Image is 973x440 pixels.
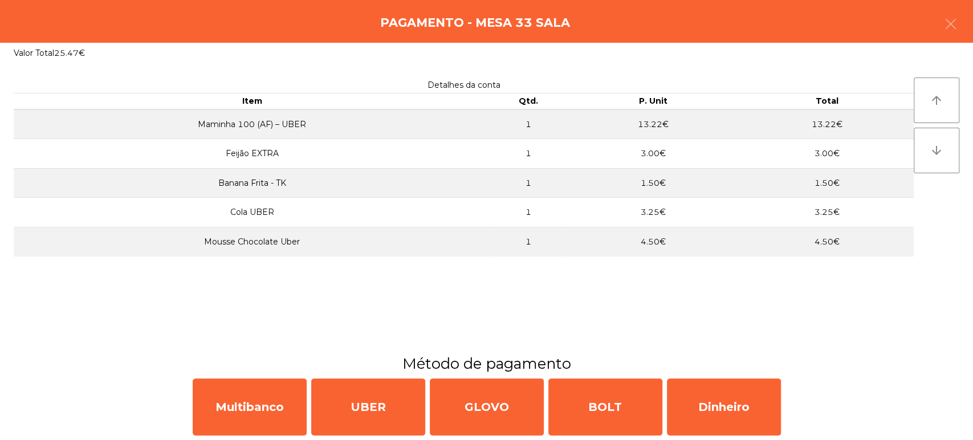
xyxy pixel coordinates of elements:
[740,168,914,198] td: 1.50€
[930,93,943,107] i: arrow_upward
[566,139,740,169] td: 3.00€
[667,378,781,435] div: Dinheiro
[740,109,914,139] td: 13.22€
[914,128,959,173] button: arrow_downward
[193,378,307,435] div: Multibanco
[14,198,490,227] td: Cola UBER
[930,144,943,157] i: arrow_downward
[490,139,566,169] td: 1
[490,93,566,109] th: Qtd.
[740,198,914,227] td: 3.25€
[740,139,914,169] td: 3.00€
[430,378,544,435] div: GLOVO
[14,109,490,139] td: Maminha 100 (AF) – UBER
[740,93,914,109] th: Total
[428,80,500,90] span: Detalhes da conta
[490,168,566,198] td: 1
[380,14,570,31] h4: Pagamento - Mesa 33 Sala
[490,227,566,256] td: 1
[490,109,566,139] td: 1
[566,93,740,109] th: P. Unit
[311,378,425,435] div: UBER
[14,227,490,256] td: Mousse Chocolate Uber
[740,227,914,256] td: 4.50€
[566,198,740,227] td: 3.25€
[9,353,964,374] h3: Método de pagamento
[14,93,490,109] th: Item
[566,227,740,256] td: 4.50€
[914,78,959,123] button: arrow_upward
[548,378,662,435] div: BOLT
[566,168,740,198] td: 1.50€
[54,48,85,58] span: 25.47€
[490,198,566,227] td: 1
[14,48,54,58] span: Valor Total
[14,168,490,198] td: Banana Frita - TK
[566,109,740,139] td: 13.22€
[14,139,490,169] td: Feijão EXTRA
